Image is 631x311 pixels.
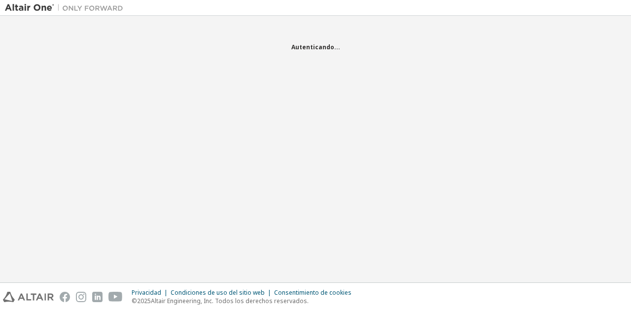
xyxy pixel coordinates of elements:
img: linkedin.svg [92,292,103,302]
font: Altair Engineering, Inc. Todos los derechos reservados. [151,297,309,305]
font: Privacidad [132,288,161,297]
img: Altair Uno [5,3,128,13]
font: Condiciones de uso del sitio web [171,288,265,297]
img: facebook.svg [60,292,70,302]
font: Autenticando... [291,43,340,51]
font: © [132,297,137,305]
font: Consentimiento de cookies [274,288,351,297]
font: 2025 [137,297,151,305]
img: youtube.svg [108,292,123,302]
img: altair_logo.svg [3,292,54,302]
img: instagram.svg [76,292,86,302]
